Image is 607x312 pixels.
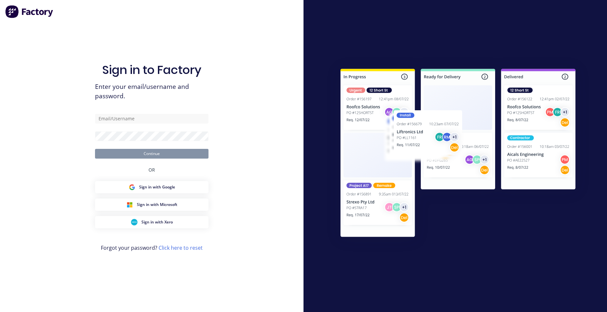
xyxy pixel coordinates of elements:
a: Click here to reset [159,244,203,251]
button: Microsoft Sign inSign in with Microsoft [95,198,208,211]
input: Email/Username [95,114,208,124]
button: Google Sign inSign in with Google [95,181,208,193]
button: Continue [95,149,208,159]
img: Microsoft Sign in [126,201,133,208]
span: Enter your email/username and password. [95,82,208,101]
span: Forgot your password? [101,244,203,252]
span: Sign in with Microsoft [137,202,177,208]
img: Sign in [326,56,590,252]
img: Xero Sign in [131,219,137,225]
button: Xero Sign inSign in with Xero [95,216,208,228]
div: OR [149,159,155,181]
img: Factory [5,5,54,18]
h1: Sign in to Factory [102,63,201,77]
span: Sign in with Google [139,184,175,190]
img: Google Sign in [129,184,135,190]
span: Sign in with Xero [141,219,173,225]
